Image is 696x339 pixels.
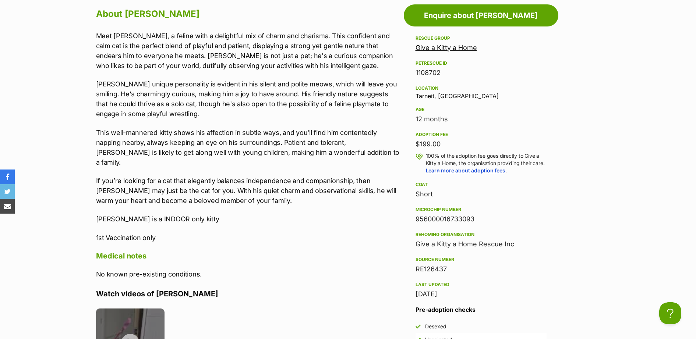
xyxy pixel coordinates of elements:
[426,152,547,174] p: 100% of the adoption fee goes directly to Give a Kitty a Home, the organisation providing their c...
[416,207,547,213] div: Microchip number
[416,214,547,224] div: 956000016733093
[416,289,547,299] div: [DATE]
[416,324,421,329] img: Yes
[416,84,547,99] div: Tarneit, [GEOGRAPHIC_DATA]
[416,44,477,51] a: Give a Kitty a Home
[96,214,400,224] p: [PERSON_NAME] is a INDOOR only kitty
[416,282,547,288] div: Last updated
[416,114,547,124] div: 12 months
[416,132,547,138] div: Adoption fee
[96,128,400,167] p: This well-mannered kitty shows his affection in subtle ways, and you'll find him contentedly napp...
[96,31,400,71] p: Meet [PERSON_NAME], a feline with a delightful mix of charm and charisma. This confident and calm...
[425,323,446,330] div: Desexed
[416,305,547,314] h3: Pre-adoption checks
[416,239,547,249] div: Give a Kitty a Home Rescue Inc
[416,107,547,113] div: Age
[416,35,547,41] div: Rescue group
[416,68,547,78] div: 1108702
[416,139,547,149] div: $199.00
[96,233,400,243] p: 1st Vaccination only
[96,289,400,299] h4: Watch videos of [PERSON_NAME]
[404,4,558,26] a: Enquire about [PERSON_NAME]
[96,6,400,22] h2: About [PERSON_NAME]
[416,85,547,91] div: Location
[416,189,547,199] div: Short
[96,269,400,279] p: No known pre-existing conditions.
[416,232,547,238] div: Rehoming organisation
[96,79,400,119] p: [PERSON_NAME] unique personality is evident in his silent and polite meows, which will leave you ...
[426,167,505,174] a: Learn more about adoption fees
[416,60,547,66] div: PetRescue ID
[96,251,400,261] h4: Medical notes
[416,182,547,188] div: Coat
[96,176,400,206] p: If you’re looking for a cat that elegantly balances independence and companionship, then [PERSON_...
[416,264,547,274] div: RE126437
[416,257,547,263] div: Source number
[659,302,681,324] iframe: Help Scout Beacon - Open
